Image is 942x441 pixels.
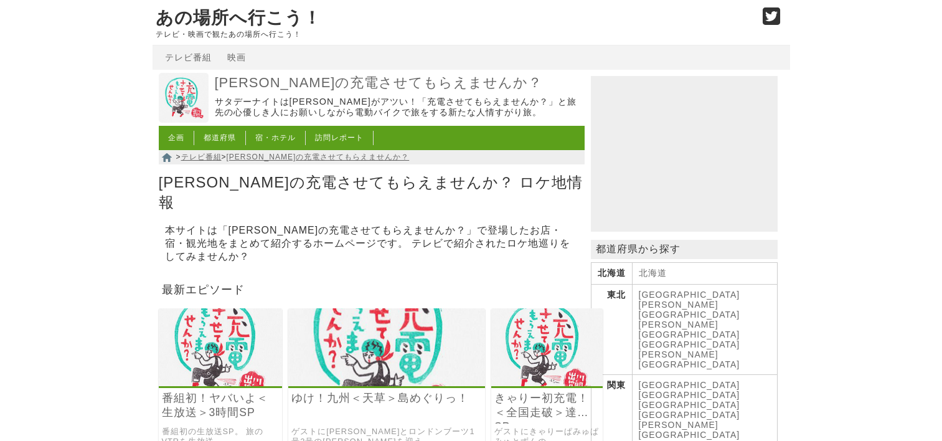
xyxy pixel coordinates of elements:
[491,377,603,388] a: 出川哲朗の充電させてもらえませんか？ ついに宮城県で全国制覇！絶景の紅葉街道”金色の鳴子峡”から”日本三景松島”までズズーっと108㌔！きゃりーぱみゅぱみゅが初登場で飯尾も絶好調！ヤバいよ²SP
[639,380,740,390] a: [GEOGRAPHIC_DATA]
[255,133,296,142] a: 宿・ホテル
[227,153,410,161] a: [PERSON_NAME]の充電させてもらえませんか？
[639,410,740,420] a: [GEOGRAPHIC_DATA]
[494,391,600,420] a: きゃりー初充電！＜全国走破＞達成SP
[227,52,246,62] a: 映画
[156,30,750,39] p: テレビ・映画で観たあの場所へ行こう！
[159,308,283,386] img: icon-320px.png
[639,390,740,400] a: [GEOGRAPHIC_DATA]
[288,377,485,388] a: 出川哲朗の充電させてもらえませんか？ ルンルンッ天草”島めぐり”！富岡城から絶景夕日パワスポ目指して114㌔！絶品グルメだらけなんですが千秋もロンブー亮も腹ペコでヤバいよ²SP
[168,133,184,142] a: 企画
[763,15,781,26] a: Twitter (@go_thesights)
[204,133,236,142] a: 都道府県
[156,8,321,27] a: あの場所へ行こう！
[639,400,740,410] a: [GEOGRAPHIC_DATA]
[162,391,280,420] a: 番組初！ヤバいよ＜生放送＞3時間SP
[159,150,585,164] nav: > >
[159,114,209,125] a: 出川哲朗の充電させてもらえませんか？
[159,73,209,123] img: 出川哲朗の充電させてもらえませんか？
[159,377,283,388] a: 出川哲朗の充電させてもらえませんか？ ワォ！”生放送”で一緒に充電みてねSPだッ！温泉天国”日田街道”をパワスポ宇戸の庄から131㌔！ですが…初の生放送に哲朗もドキドキでヤバいよ²SP
[315,133,364,142] a: 訪問レポート
[639,320,740,339] a: [PERSON_NAME][GEOGRAPHIC_DATA]
[639,290,740,300] a: [GEOGRAPHIC_DATA]
[639,300,740,320] a: [PERSON_NAME][GEOGRAPHIC_DATA]
[591,285,632,375] th: 東北
[639,420,740,440] a: [PERSON_NAME][GEOGRAPHIC_DATA]
[165,52,212,62] a: テレビ番組
[491,308,603,386] img: icon-320px.png
[639,349,740,369] a: [PERSON_NAME][GEOGRAPHIC_DATA]
[288,308,485,386] img: icon-320px.png
[639,339,740,349] a: [GEOGRAPHIC_DATA]
[591,263,632,285] th: 北海道
[215,74,582,92] a: [PERSON_NAME]の充電させてもらえませんか？
[181,153,222,161] a: テレビ番組
[291,391,482,405] a: ゆけ！九州＜天草＞島めぐりっ！
[591,76,778,232] iframe: Advertisement
[215,97,582,118] p: サタデーナイトは[PERSON_NAME]がアツい！「充電させてもらえませんか？」と旅先の心優しき人にお願いしながら電動バイクで旅をする新たな人情すがり旅。
[159,279,585,299] h2: 最新エピソード
[591,240,778,259] p: 都道府県から探す
[159,169,585,214] h1: [PERSON_NAME]の充電させてもらえませんか？ ロケ地情報
[639,268,667,278] a: 北海道
[165,221,578,267] p: 本サイトは「[PERSON_NAME]の充電させてもらえませんか？」で登場したお店・宿・観光地をまとめて紹介するホームページです。 テレビで紹介されたロケ地巡りをしてみませんか？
